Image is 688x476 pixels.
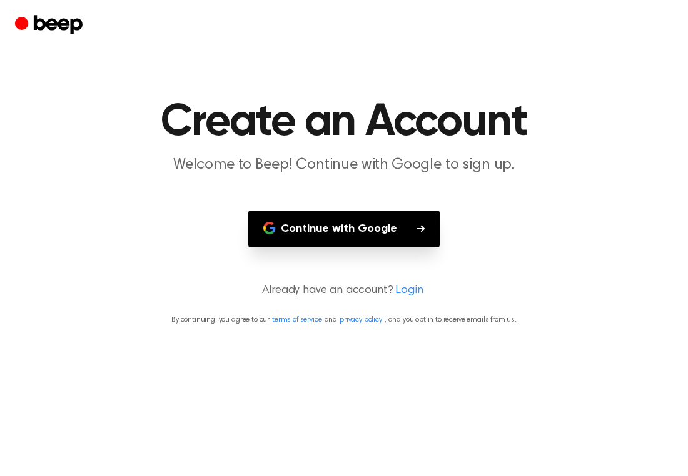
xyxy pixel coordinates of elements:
[272,316,321,324] a: terms of service
[340,316,382,324] a: privacy policy
[24,100,664,145] h1: Create an Account
[15,314,673,325] p: By continuing, you agree to our and , and you opt in to receive emails from us.
[248,211,440,247] button: Continue with Google
[104,155,584,176] p: Welcome to Beep! Continue with Google to sign up.
[15,13,86,37] a: Beep
[395,282,423,299] a: Login
[15,282,673,299] p: Already have an account?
